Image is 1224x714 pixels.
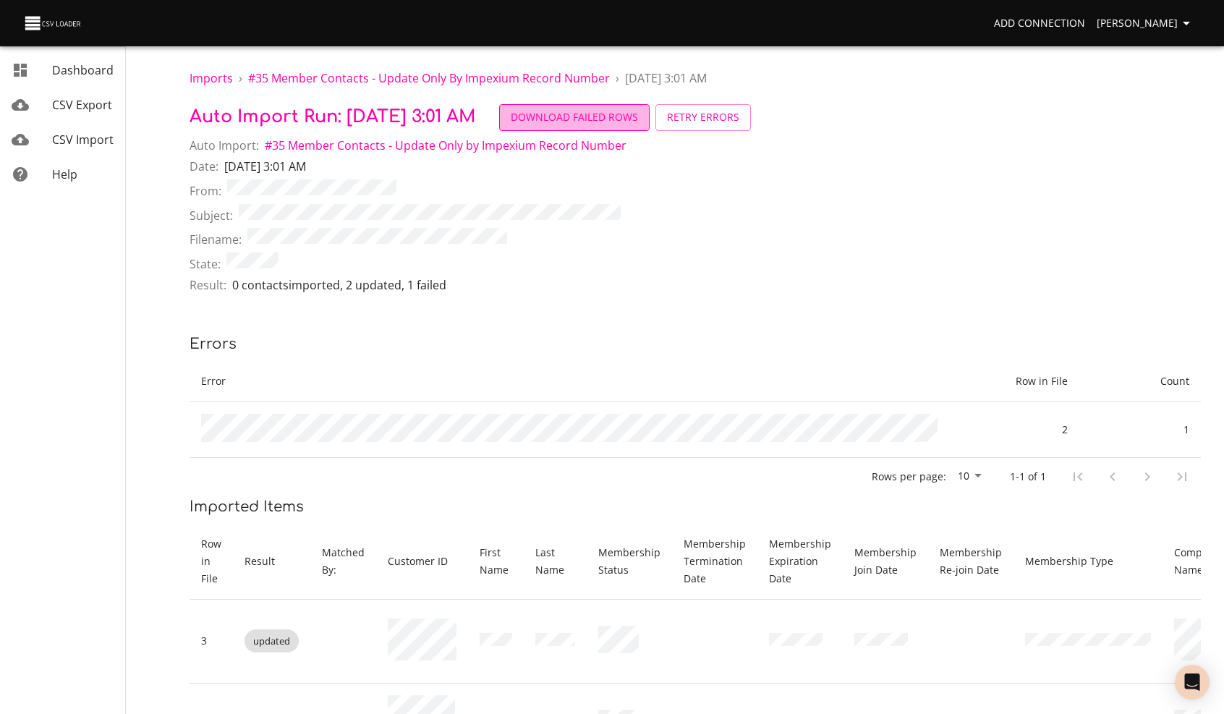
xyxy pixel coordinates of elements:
span: Dashboard [52,62,114,78]
span: Auto Import Run: [DATE] 3:01 AM [190,107,476,127]
button: Retry Errors [655,104,751,131]
th: Customer ID [376,524,468,600]
span: Subject: [190,207,233,224]
li: › [239,69,242,87]
p: 1-1 of 1 [1010,469,1046,484]
img: CSV Loader [23,13,84,33]
p: 0 contacts imported , 2 updated , 1 failed [232,276,446,294]
p: [DATE] 3:01 AM [224,158,306,175]
th: Row in File [190,524,233,600]
th: Membership Termination Date [672,524,757,600]
span: Filename: [190,231,242,248]
a: Add Connection [988,10,1091,37]
td: 2 [958,402,1079,458]
div: 10 [952,466,987,488]
span: Add Connection [994,14,1085,33]
th: Membership Expiration Date [757,524,843,600]
span: updated [245,634,299,648]
span: [DATE] 3:01 AM [625,70,707,86]
th: Result [233,524,310,600]
span: Auto Import: [190,137,259,154]
div: Open Intercom Messenger [1175,665,1210,700]
span: CSV Export [52,97,112,113]
th: Membership Status [587,524,672,600]
th: Error [190,361,958,402]
th: Membership Type [1013,524,1163,600]
span: Date: [190,158,218,175]
span: Imported Items [190,498,304,515]
th: Row in File [958,361,1079,402]
td: 3 [190,599,233,684]
span: Errors [190,336,237,352]
p: Rows per page: [872,469,946,484]
span: From: [190,182,221,200]
span: Result: [190,276,226,294]
span: Download Failed Rows [511,109,638,127]
td: 1 [1079,402,1201,458]
th: Membership Join Date [843,524,928,600]
button: Download Failed Rows [499,104,650,131]
th: Matched By: [310,524,376,600]
th: Membership Re-join Date [928,524,1013,600]
span: [PERSON_NAME] [1097,14,1195,33]
li: › [616,69,619,87]
button: [PERSON_NAME] [1091,10,1201,37]
span: State: [190,255,221,273]
a: Imports [190,70,233,86]
span: Retry Errors [667,109,739,127]
span: Help [52,166,77,182]
a: #35 Member Contacts - Update Only by Impexium Record Number [265,137,626,153]
th: Count [1079,361,1201,402]
span: # 35 Member Contacts - Update Only by Impexium Record Number [265,137,626,153]
span: # 35 Member Contacts - Update Only by Impexium Record Number [248,70,610,86]
th: Last Name [524,524,587,600]
th: First Name [468,524,524,600]
span: CSV Import [52,132,114,148]
a: #35 Member Contacts - Update Only by Impexium Record Number [248,70,610,86]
